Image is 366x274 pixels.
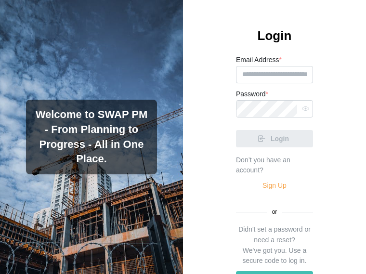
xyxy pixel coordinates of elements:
[236,224,313,266] div: Didn't set a password or need a reset? We've got you. Use a secure code to log in.
[34,107,149,167] h3: Welcome to SWAP PM - From Planning to Progress - All in One Place.
[262,181,287,191] a: Sign Up
[236,155,313,176] div: Don’t you have an account?
[258,27,292,44] h2: Login
[236,55,282,65] label: Email Address
[236,89,268,100] label: Password
[236,208,313,217] div: or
